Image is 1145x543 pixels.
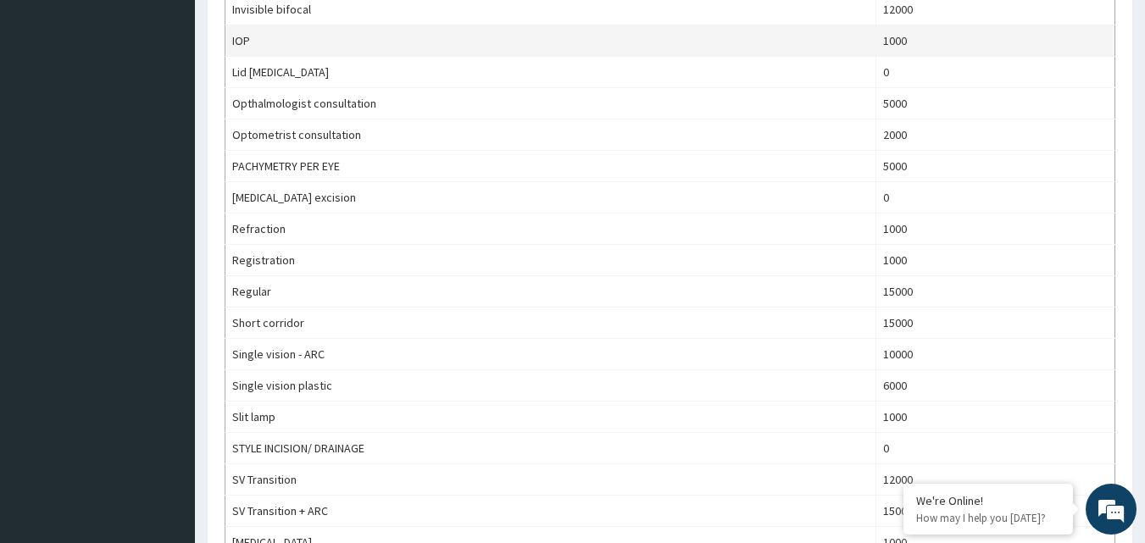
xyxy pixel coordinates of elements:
[876,402,1115,433] td: 1000
[876,308,1115,339] td: 15000
[225,496,876,527] td: SV Transition + ARC
[916,511,1060,525] p: How may I help you today?
[876,57,1115,88] td: 0
[225,245,876,276] td: Registration
[225,464,876,496] td: SV Transition
[278,8,319,49] div: Minimize live chat window
[876,182,1115,213] td: 0
[8,363,323,422] textarea: Type your message and hit 'Enter'
[876,119,1115,151] td: 2000
[225,182,876,213] td: [MEDICAL_DATA] excision
[225,119,876,151] td: Optometrist consultation
[876,433,1115,464] td: 0
[88,95,285,117] div: Chat with us now
[225,88,876,119] td: Opthalmologist consultation
[876,245,1115,276] td: 1000
[876,496,1115,527] td: 15000
[225,57,876,88] td: Lid [MEDICAL_DATA]
[225,25,876,57] td: IOP
[876,370,1115,402] td: 6000
[98,163,234,335] span: We're online!
[225,339,876,370] td: Single vision - ARC
[225,433,876,464] td: STYLE INCISION/ DRAINAGE
[876,151,1115,182] td: 5000
[225,213,876,245] td: Refraction
[916,493,1060,508] div: We're Online!
[876,464,1115,496] td: 12000
[225,370,876,402] td: Single vision plastic
[876,276,1115,308] td: 15000
[876,88,1115,119] td: 5000
[225,151,876,182] td: PACHYMETRY PER EYE
[876,339,1115,370] td: 10000
[876,213,1115,245] td: 1000
[225,402,876,433] td: Slit lamp
[225,276,876,308] td: Regular
[225,308,876,339] td: Short corridor
[31,85,69,127] img: d_794563401_company_1708531726252_794563401
[876,25,1115,57] td: 1000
